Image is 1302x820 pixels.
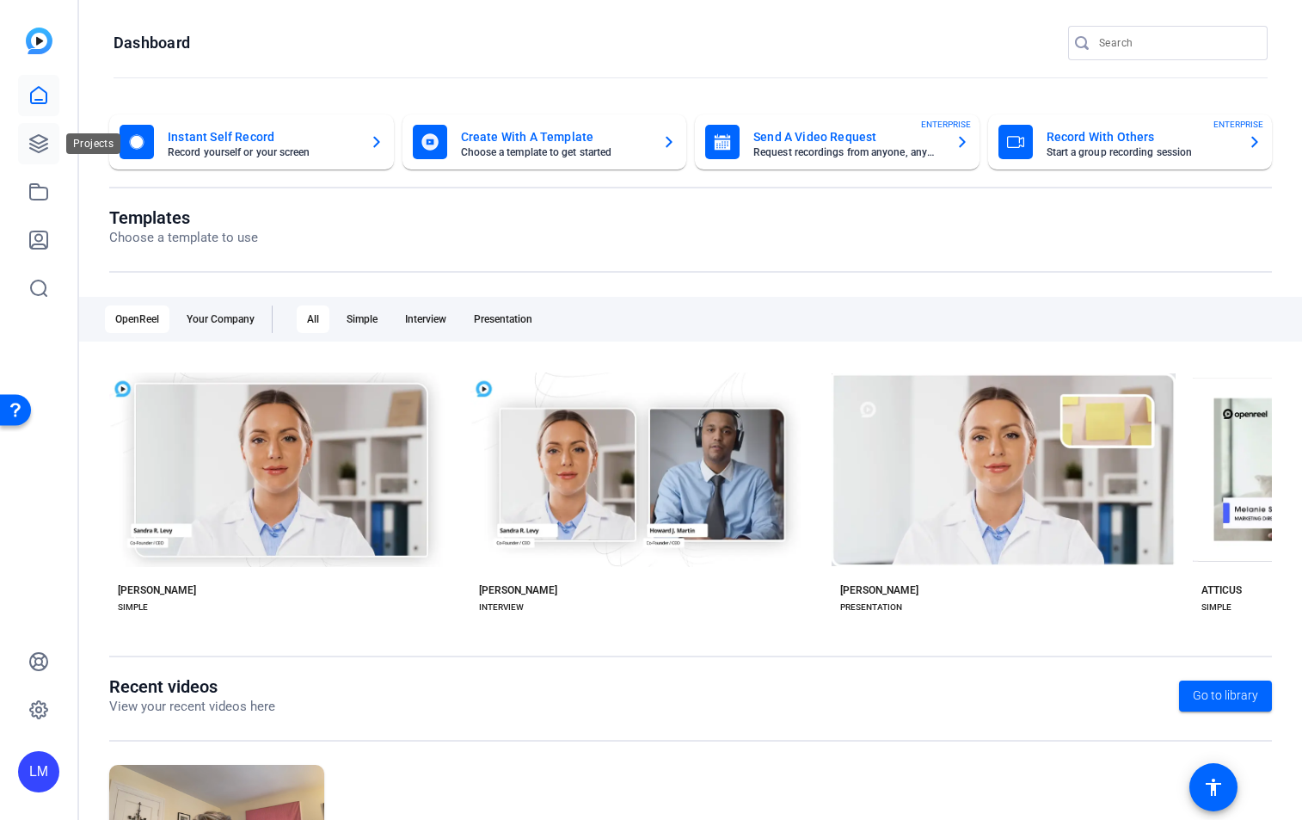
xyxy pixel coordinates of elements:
[753,126,942,147] mat-card-title: Send A Video Request
[1047,147,1235,157] mat-card-subtitle: Start a group recording session
[1203,777,1224,798] mat-icon: accessibility
[1201,583,1242,597] div: ATTICUS
[118,583,196,597] div: [PERSON_NAME]
[26,28,52,54] img: blue-gradient.svg
[176,305,265,333] div: Your Company
[297,305,329,333] div: All
[1193,687,1258,705] span: Go to library
[1099,33,1254,53] input: Search
[695,114,980,170] button: Send A Video RequestRequest recordings from anyone, anywhereENTERPRISE
[840,601,902,614] div: PRESENTATION
[168,126,356,147] mat-card-title: Instant Self Record
[921,118,971,131] span: ENTERPRISE
[479,601,524,614] div: INTERVIEW
[461,126,649,147] mat-card-title: Create With A Template
[988,114,1273,170] button: Record With OthersStart a group recording sessionENTERPRISE
[464,305,543,333] div: Presentation
[66,133,120,154] div: Projects
[114,33,190,53] h1: Dashboard
[18,751,59,792] div: LM
[105,305,169,333] div: OpenReel
[109,676,275,697] h1: Recent videos
[109,114,394,170] button: Instant Self RecordRecord yourself or your screen
[461,147,649,157] mat-card-subtitle: Choose a template to get started
[840,583,918,597] div: [PERSON_NAME]
[395,305,457,333] div: Interview
[402,114,687,170] button: Create With A TemplateChoose a template to get started
[168,147,356,157] mat-card-subtitle: Record yourself or your screen
[1213,118,1263,131] span: ENTERPRISE
[336,305,388,333] div: Simple
[753,147,942,157] mat-card-subtitle: Request recordings from anyone, anywhere
[1047,126,1235,147] mat-card-title: Record With Others
[479,583,557,597] div: [PERSON_NAME]
[109,207,258,228] h1: Templates
[1179,681,1272,712] a: Go to library
[1201,601,1231,614] div: SIMPLE
[118,601,148,614] div: SIMPLE
[109,228,258,248] p: Choose a template to use
[109,697,275,717] p: View your recent videos here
